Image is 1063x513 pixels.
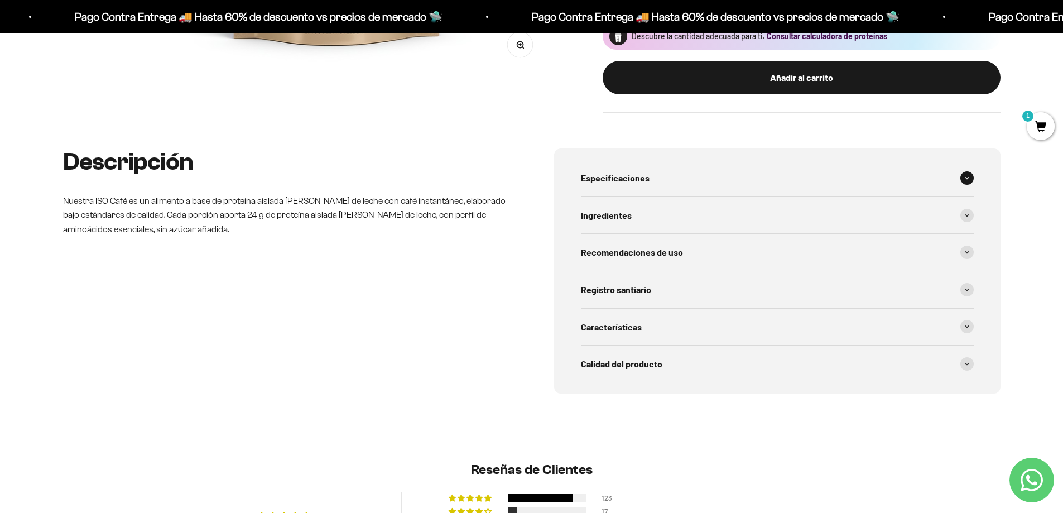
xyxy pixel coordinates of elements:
[581,208,632,223] span: Ingredientes
[581,357,662,371] span: Calidad del producto
[72,8,440,26] p: Pago Contra Entrega 🚚 Hasta 60% de descuento vs precios de mercado 🛸
[529,8,897,26] p: Pago Contra Entrega 🚚 Hasta 60% de descuento vs precios de mercado 🛸
[767,31,887,42] button: Consultar calculadora de proteínas
[632,31,765,41] span: Descubre la cantidad adecuada para ti.
[581,197,974,234] summary: Ingredientes
[625,70,978,85] div: Añadir al carrito
[1021,109,1035,123] mark: 1
[581,320,642,334] span: Características
[1027,121,1055,133] a: 1
[581,282,651,297] span: Registro santiario
[63,148,509,175] h2: Descripción
[581,234,974,271] summary: Recomendaciones de uso
[581,245,683,260] span: Recomendaciones de uso
[609,27,627,45] img: Proteína
[206,461,858,480] h2: Reseñas de Clientes
[581,171,650,185] span: Especificaciones
[449,494,493,502] div: 83% (123) reviews with 5 star rating
[581,160,974,196] summary: Especificaciones
[581,346,974,382] summary: Calidad del producto
[603,61,1001,94] button: Añadir al carrito
[581,309,974,346] summary: Características
[602,494,615,502] div: 123
[63,194,509,237] p: Nuestra ISO Café es un alimento a base de proteína aislada [PERSON_NAME] de leche con café instan...
[581,271,974,308] summary: Registro santiario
